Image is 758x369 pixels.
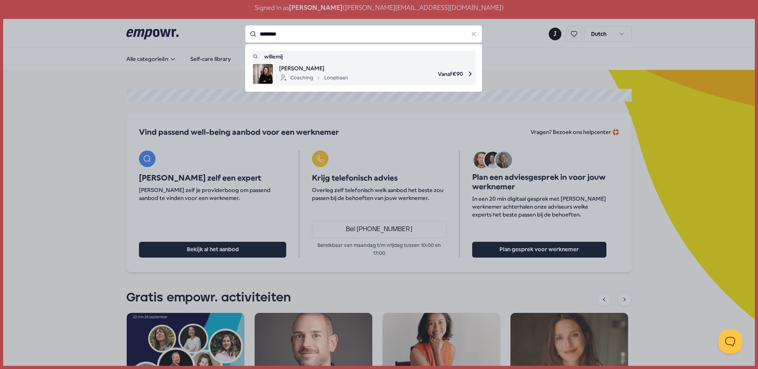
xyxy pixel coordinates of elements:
[355,64,474,84] span: Vanaf € 90
[253,64,273,84] img: product image
[245,25,482,43] input: Search for products, categories or subcategories
[279,73,348,83] div: Coaching Loopbaan
[719,329,742,353] iframe: Help Scout Beacon - Open
[279,64,348,73] span: [PERSON_NAME]
[253,52,474,61] a: willemij
[253,64,474,84] a: product image[PERSON_NAME]CoachingLoopbaanVanaf€90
